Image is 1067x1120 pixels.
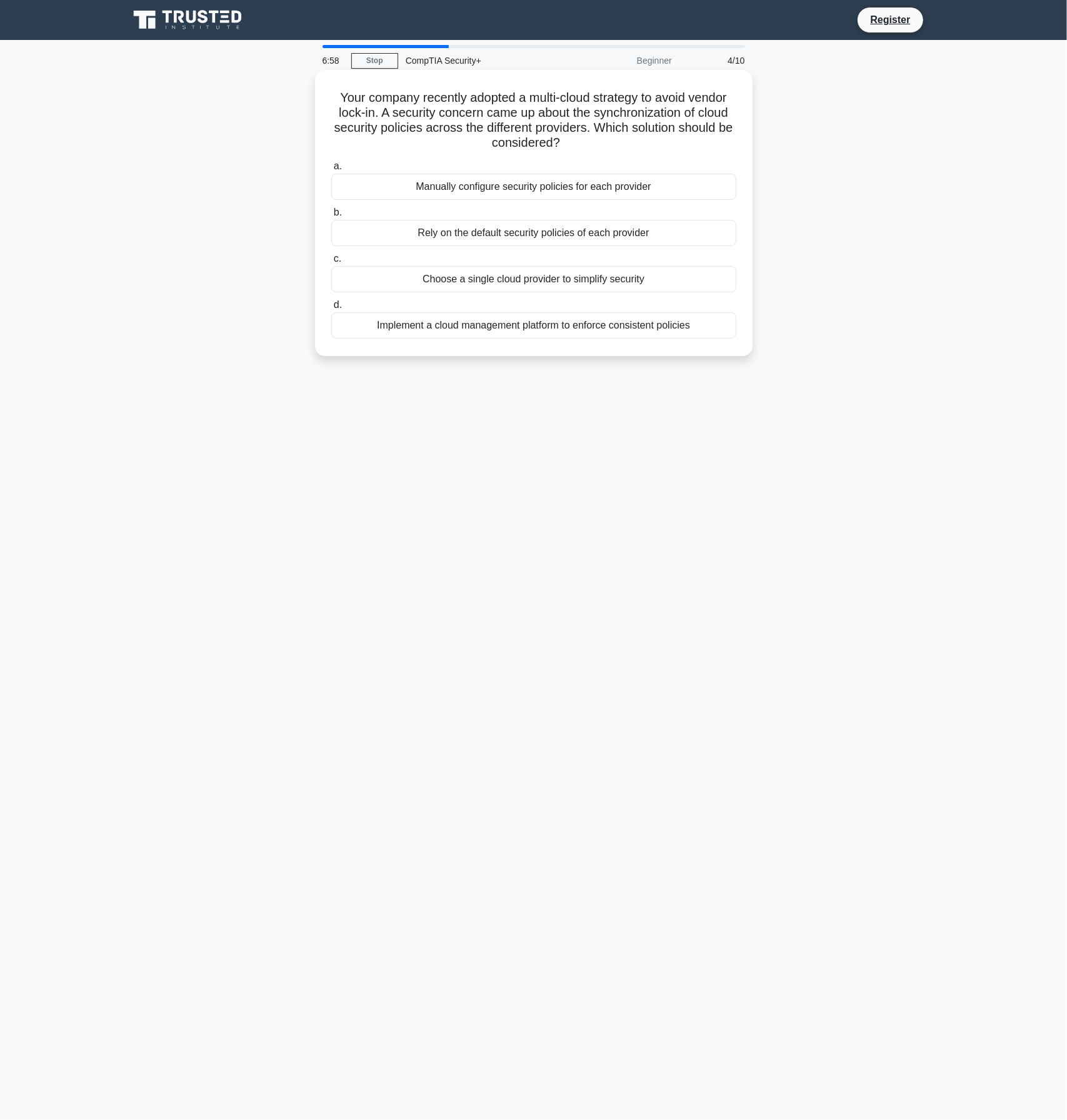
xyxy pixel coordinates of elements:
[330,90,738,151] h5: Your company recently adopted a multi-cloud strategy to avoid vendor lock-in. A security concern ...
[398,48,570,73] div: CompTIA Security+
[331,312,736,339] div: Implement a cloud management platform to enforce consistent policies
[331,266,736,292] div: Choose a single cloud provider to simplify security
[863,12,918,27] a: Register
[334,299,342,310] span: d.
[331,220,736,246] div: Rely on the default security policies of each provider
[351,53,398,69] a: Stop
[315,48,351,73] div: 6:58
[679,48,753,73] div: 4/10
[334,207,342,217] span: b.
[570,48,679,73] div: Beginner
[331,174,736,200] div: Manually configure security policies for each provider
[334,253,341,264] span: c.
[334,161,342,171] span: a.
